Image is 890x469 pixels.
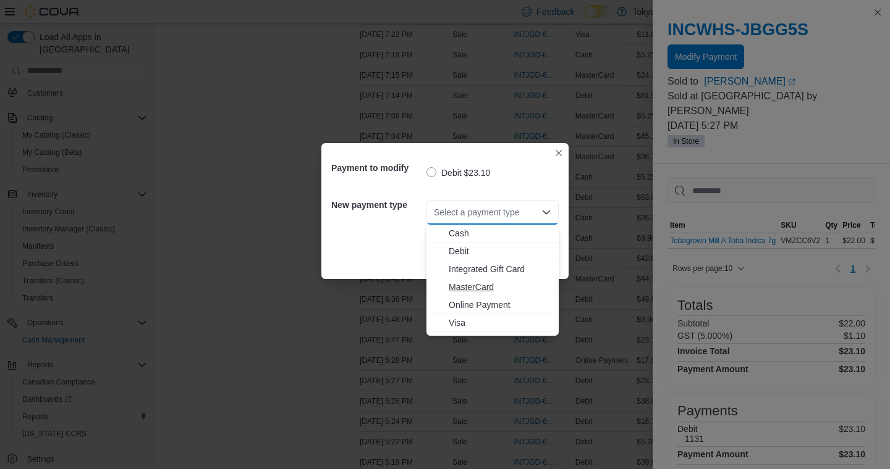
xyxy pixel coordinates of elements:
[426,260,559,278] button: Integrated Gift Card
[426,278,559,296] button: MasterCard
[331,156,424,180] h5: Payment to modify
[426,296,559,314] button: Online Payment
[426,243,559,260] button: Debit
[449,245,551,257] span: Debit
[426,314,559,332] button: Visa
[551,146,566,160] button: Closes this modal window
[426,225,559,243] button: Cash
[434,205,435,220] input: Accessible screen reader label
[426,225,559,332] div: Choose from the following options
[449,263,551,275] span: Integrated Gift Card
[426,165,490,180] label: Debit $23.10
[541,207,551,217] button: Close list of options
[449,227,551,239] span: Cash
[449,281,551,293] span: MasterCard
[449,299,551,311] span: Online Payment
[449,317,551,329] span: Visa
[331,193,424,217] h5: New payment type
